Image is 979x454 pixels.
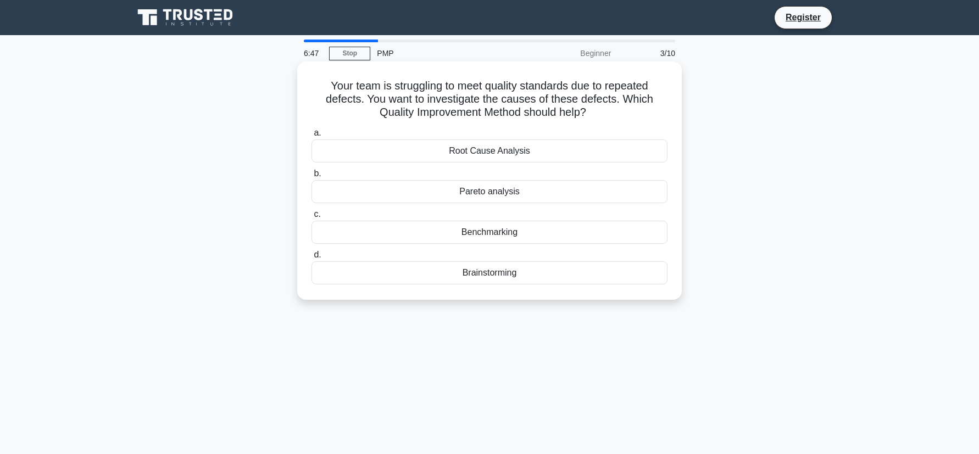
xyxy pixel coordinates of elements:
div: Pareto analysis [311,180,667,203]
a: Register [779,10,827,24]
div: 3/10 [618,42,682,64]
div: Brainstorming [311,261,667,284]
div: Benchmarking [311,221,667,244]
span: d. [314,250,321,259]
span: c. [314,209,320,218]
h5: Your team is struggling to meet quality standards due to repeated defects. You want to investigat... [310,79,669,120]
span: b. [314,169,321,178]
a: Stop [329,47,370,60]
span: a. [314,128,321,137]
div: Root Cause Analysis [311,139,667,162]
div: 6:47 [297,42,329,64]
div: PMP [370,42,521,64]
div: Beginner [521,42,618,64]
